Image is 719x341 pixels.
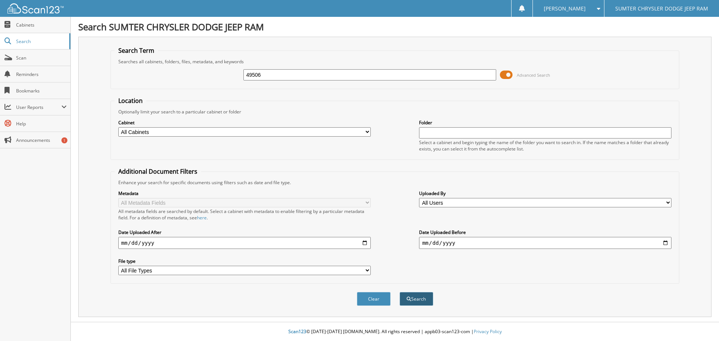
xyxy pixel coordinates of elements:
[118,258,371,264] label: File type
[16,104,61,110] span: User Reports
[400,292,433,306] button: Search
[118,190,371,197] label: Metadata
[115,58,676,65] div: Searches all cabinets, folders, files, metadata, and keywords
[517,72,550,78] span: Advanced Search
[78,21,712,33] h1: Search SUMTER CHRYSLER DODGE JEEP RAM
[71,323,719,341] div: © [DATE]-[DATE] [DOMAIN_NAME]. All rights reserved | appb03-scan123-com |
[16,121,67,127] span: Help
[115,46,158,55] legend: Search Term
[16,38,66,45] span: Search
[115,109,676,115] div: Optionally limit your search to a particular cabinet or folder
[115,97,146,105] legend: Location
[115,167,201,176] legend: Additional Document Filters
[118,119,371,126] label: Cabinet
[419,237,671,249] input: end
[118,237,371,249] input: start
[7,3,64,13] img: scan123-logo-white.svg
[16,55,67,61] span: Scan
[419,119,671,126] label: Folder
[615,6,708,11] span: SUMTER CHRYSLER DODGE JEEP RAM
[61,137,67,143] div: 1
[16,22,67,28] span: Cabinets
[197,214,207,221] a: here
[419,229,671,235] label: Date Uploaded Before
[16,71,67,77] span: Reminders
[474,328,502,335] a: Privacy Policy
[419,139,671,152] div: Select a cabinet and begin typing the name of the folder you want to search in. If the name match...
[16,137,67,143] span: Announcements
[16,88,67,94] span: Bookmarks
[115,179,676,186] div: Enhance your search for specific documents using filters such as date and file type.
[357,292,391,306] button: Clear
[544,6,586,11] span: [PERSON_NAME]
[118,208,371,221] div: All metadata fields are searched by default. Select a cabinet with metadata to enable filtering b...
[118,229,371,235] label: Date Uploaded After
[288,328,306,335] span: Scan123
[419,190,671,197] label: Uploaded By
